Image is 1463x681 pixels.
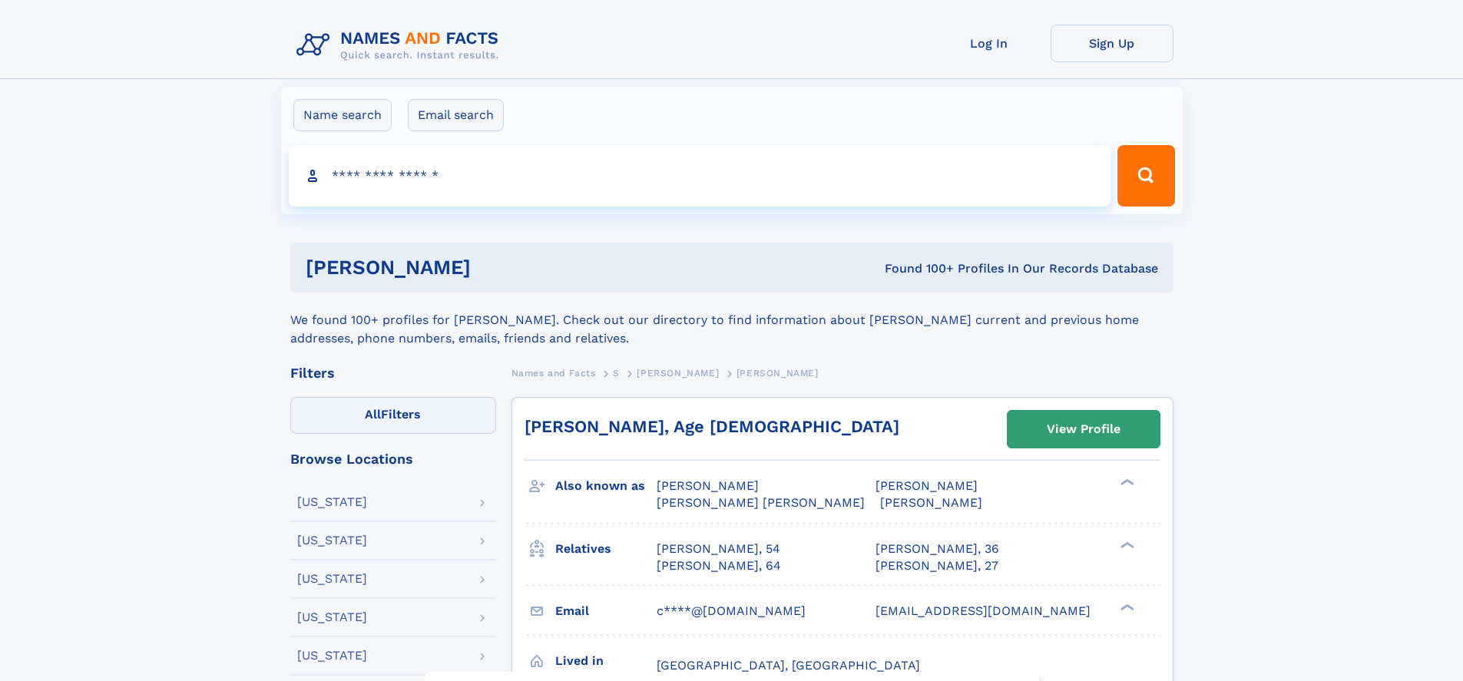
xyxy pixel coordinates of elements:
[736,368,819,379] span: [PERSON_NAME]
[297,496,367,508] div: [US_STATE]
[1047,412,1120,447] div: View Profile
[297,534,367,547] div: [US_STATE]
[289,145,1111,207] input: search input
[657,557,781,574] a: [PERSON_NAME], 64
[1051,25,1173,62] a: Sign Up
[677,260,1158,277] div: Found 100+ Profiles In Our Records Database
[365,407,381,421] span: All
[555,648,657,674] h3: Lived in
[297,573,367,585] div: [US_STATE]
[880,495,982,510] span: [PERSON_NAME]
[290,25,511,66] img: Logo Names and Facts
[1117,540,1135,550] div: ❯
[875,478,978,493] span: [PERSON_NAME]
[637,363,719,382] a: [PERSON_NAME]
[290,397,496,434] label: Filters
[928,25,1051,62] a: Log In
[1008,411,1160,448] a: View Profile
[555,598,657,624] h3: Email
[657,478,759,493] span: [PERSON_NAME]
[875,557,998,574] a: [PERSON_NAME], 27
[297,611,367,623] div: [US_STATE]
[297,650,367,662] div: [US_STATE]
[555,473,657,499] h3: Also known as
[875,603,1091,618] span: [EMAIL_ADDRESS][DOMAIN_NAME]
[290,293,1173,348] div: We found 100+ profiles for [PERSON_NAME]. Check out our directory to find information about [PERS...
[306,258,678,277] h1: [PERSON_NAME]
[875,541,999,557] a: [PERSON_NAME], 36
[1117,145,1174,207] button: Search Button
[637,368,719,379] span: [PERSON_NAME]
[1117,478,1135,488] div: ❯
[657,541,780,557] a: [PERSON_NAME], 54
[511,363,596,382] a: Names and Facts
[290,452,496,466] div: Browse Locations
[657,495,865,510] span: [PERSON_NAME] [PERSON_NAME]
[408,99,504,131] label: Email search
[525,417,899,436] a: [PERSON_NAME], Age [DEMOGRAPHIC_DATA]
[293,99,392,131] label: Name search
[613,363,620,382] a: S
[555,536,657,562] h3: Relatives
[290,366,496,380] div: Filters
[657,658,920,673] span: [GEOGRAPHIC_DATA], [GEOGRAPHIC_DATA]
[1117,602,1135,612] div: ❯
[613,368,620,379] span: S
